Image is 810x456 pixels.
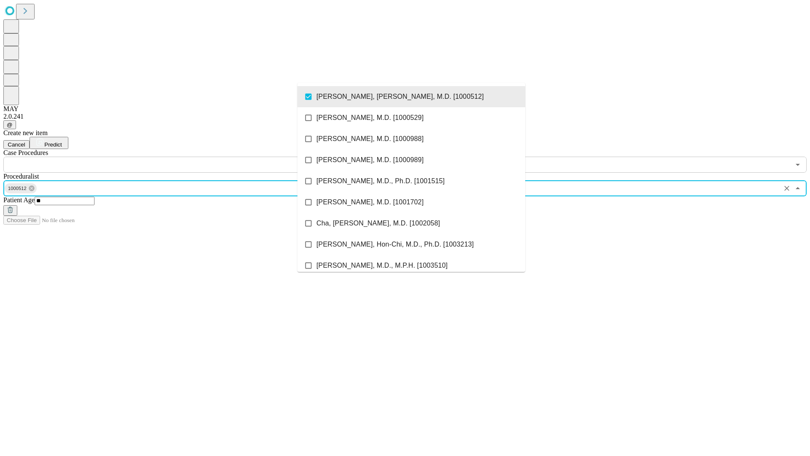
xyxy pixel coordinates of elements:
[3,113,807,120] div: 2.0.241
[792,182,804,194] button: Close
[5,183,37,193] div: 1000512
[316,155,424,165] span: [PERSON_NAME], M.D. [1000989]
[316,261,448,271] span: [PERSON_NAME], M.D., M.P.H. [1003510]
[3,129,48,136] span: Create new item
[3,105,807,113] div: MAY
[3,140,30,149] button: Cancel
[8,141,25,148] span: Cancel
[316,239,474,250] span: [PERSON_NAME], Hon-Chi, M.D., Ph.D. [1003213]
[781,182,793,194] button: Clear
[792,159,804,171] button: Open
[3,149,48,156] span: Scheduled Procedure
[44,141,62,148] span: Predict
[316,134,424,144] span: [PERSON_NAME], M.D. [1000988]
[3,120,16,129] button: @
[3,173,39,180] span: Proceduralist
[316,218,440,228] span: Cha, [PERSON_NAME], M.D. [1002058]
[316,197,424,207] span: [PERSON_NAME], M.D. [1001702]
[7,122,13,128] span: @
[316,113,424,123] span: [PERSON_NAME], M.D. [1000529]
[316,92,484,102] span: [PERSON_NAME], [PERSON_NAME], M.D. [1000512]
[316,176,445,186] span: [PERSON_NAME], M.D., Ph.D. [1001515]
[3,196,35,204] span: Patient Age
[30,137,68,149] button: Predict
[5,184,30,193] span: 1000512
